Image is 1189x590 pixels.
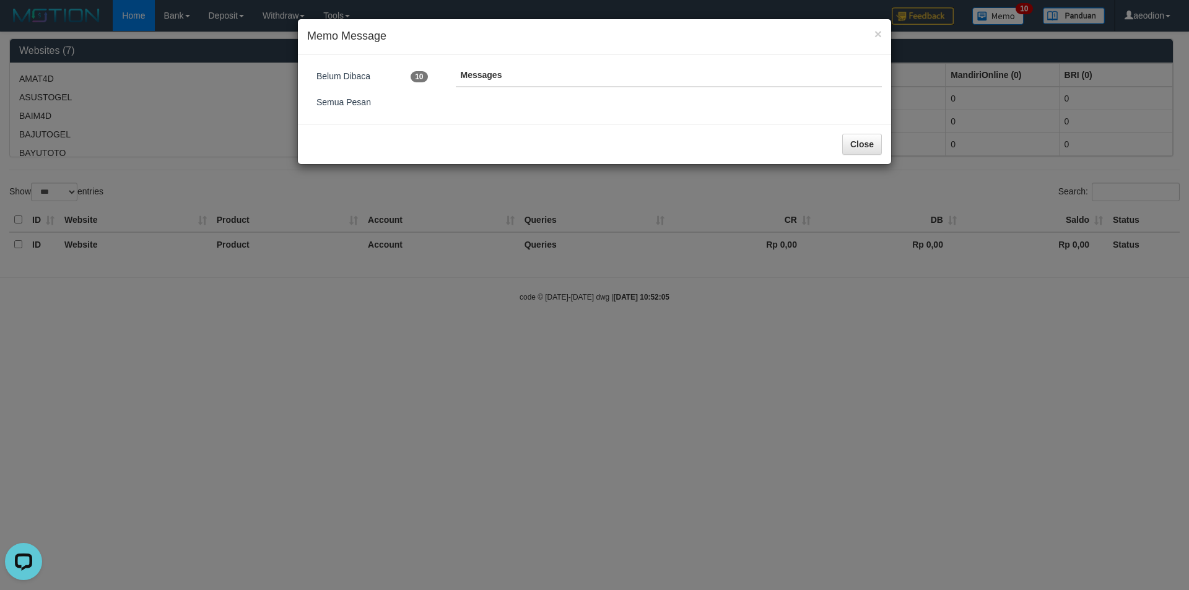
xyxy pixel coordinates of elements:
[5,5,42,42] button: Open LiveChat chat widget
[456,64,882,87] th: Messages
[307,30,386,42] span: Memo Message
[874,27,882,41] span: ×
[411,71,427,82] span: 10
[307,64,437,89] a: Belum Dibaca10
[307,90,437,115] a: Semua Pesan
[842,134,882,155] button: Close
[874,27,882,40] button: Close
